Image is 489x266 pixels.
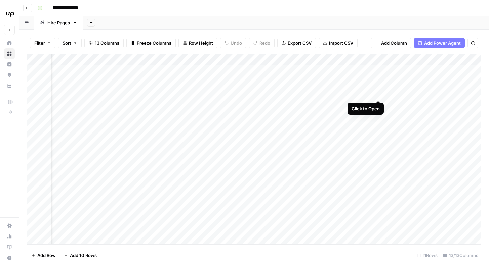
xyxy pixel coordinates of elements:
a: Usage [4,231,15,242]
div: 11 Rows [414,250,440,261]
button: Undo [220,38,246,48]
span: Row Height [189,40,213,46]
img: Upwork Logo [4,8,16,20]
button: Add Column [371,38,411,48]
button: Filter [30,38,55,48]
span: Undo [231,40,242,46]
span: Import CSV [329,40,353,46]
div: Hire Pages [47,19,70,26]
a: Insights [4,59,15,70]
a: Your Data [4,81,15,91]
span: Sort [63,40,71,46]
button: Help + Support [4,253,15,263]
a: Home [4,38,15,48]
a: Settings [4,220,15,231]
button: Add Row [27,250,60,261]
span: Add 10 Rows [70,252,97,259]
button: Add Power Agent [414,38,465,48]
button: Import CSV [319,38,358,48]
button: Sort [58,38,82,48]
div: Click to Open [352,105,380,112]
button: Add 10 Rows [60,250,101,261]
span: Freeze Columns [137,40,171,46]
span: Filter [34,40,45,46]
button: Row Height [178,38,217,48]
div: 13/13 Columns [440,250,481,261]
a: Opportunities [4,70,15,81]
a: Browse [4,48,15,59]
button: Redo [249,38,275,48]
span: Export CSV [288,40,312,46]
button: Freeze Columns [126,38,176,48]
button: 13 Columns [84,38,124,48]
a: Learning Hub [4,242,15,253]
span: Add Power Agent [424,40,461,46]
span: Redo [259,40,270,46]
span: 13 Columns [95,40,119,46]
button: Workspace: Upwork [4,5,15,22]
a: Hire Pages [34,16,83,30]
span: Add Column [381,40,407,46]
span: Add Row [37,252,56,259]
button: Export CSV [277,38,316,48]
